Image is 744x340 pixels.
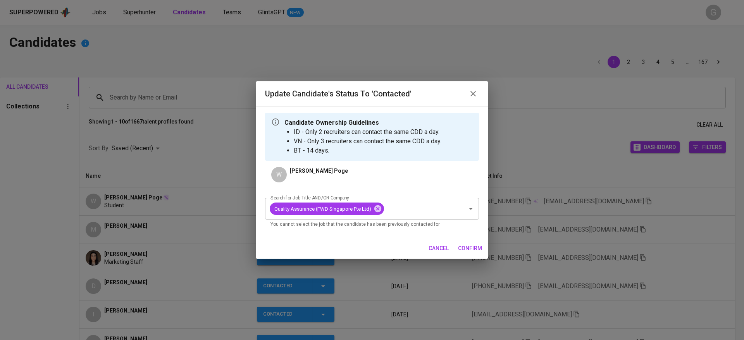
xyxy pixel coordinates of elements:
span: confirm [458,244,482,253]
span: Quality Assurance (FWD Singapore Pte Ltd) [270,205,376,213]
li: BT - 14 days. [294,146,441,155]
div: W [271,167,287,182]
h6: Update Candidate's Status to 'Contacted' [265,88,412,100]
p: [PERSON_NAME] Poge [290,167,348,175]
button: cancel [425,241,452,256]
div: Quality Assurance (FWD Singapore Pte Ltd) [270,203,384,215]
button: Open [465,203,476,214]
p: You cannot select the job that the candidate has been previously contacted for. [270,221,474,228]
p: Candidate Ownership Guidelines [284,118,441,127]
button: confirm [455,241,485,256]
li: VN - Only 3 recruiters can contact the same CDD a day. [294,137,441,146]
li: ID - Only 2 recruiters can contact the same CDD a day. [294,127,441,137]
span: cancel [429,244,449,253]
